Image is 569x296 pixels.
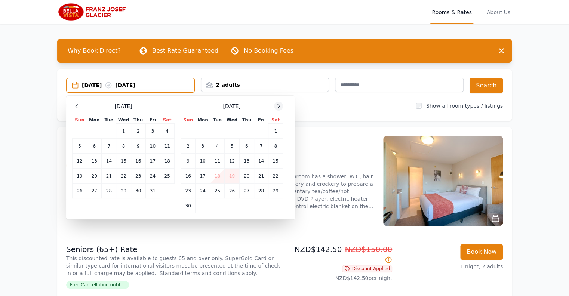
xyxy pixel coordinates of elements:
[225,184,239,198] td: 26
[460,244,503,260] button: Book Now
[145,184,160,198] td: 31
[102,169,116,184] td: 21
[116,124,131,139] td: 1
[145,139,160,154] td: 10
[210,139,225,154] td: 4
[73,184,87,198] td: 26
[225,154,239,169] td: 12
[181,184,196,198] td: 23
[181,154,196,169] td: 9
[210,184,225,198] td: 25
[87,139,102,154] td: 6
[268,117,283,124] th: Sat
[160,117,175,124] th: Sat
[131,184,145,198] td: 30
[268,139,283,154] td: 8
[66,281,129,289] span: Free Cancellation until ...
[470,78,503,93] button: Search
[145,117,160,124] th: Fri
[66,255,282,277] p: This discounted rate is available to guests 65 and over only. SuperGold Card or similar type card...
[225,139,239,154] td: 5
[116,154,131,169] td: 15
[254,184,268,198] td: 28
[152,46,218,55] p: Best Rate Guaranteed
[254,154,268,169] td: 14
[239,169,254,184] td: 20
[196,184,210,198] td: 24
[145,154,160,169] td: 17
[73,169,87,184] td: 19
[87,184,102,198] td: 27
[181,139,196,154] td: 2
[268,154,283,169] td: 15
[225,169,239,184] td: 19
[102,154,116,169] td: 14
[398,263,503,270] p: 1 night, 2 adults
[116,184,131,198] td: 29
[254,117,268,124] th: Fri
[244,46,293,55] p: No Booking Fees
[210,117,225,124] th: Tue
[82,81,194,89] div: [DATE] [DATE]
[131,154,145,169] td: 16
[181,198,196,213] td: 30
[116,139,131,154] td: 8
[131,169,145,184] td: 23
[196,117,210,124] th: Mon
[145,169,160,184] td: 24
[181,117,196,124] th: Sun
[102,139,116,154] td: 7
[287,274,392,282] p: NZD$142.50 per night
[342,265,392,272] span: Discount Applied
[102,117,116,124] th: Tue
[196,154,210,169] td: 10
[181,169,196,184] td: 16
[102,184,116,198] td: 28
[131,139,145,154] td: 9
[210,169,225,184] td: 18
[239,139,254,154] td: 6
[225,117,239,124] th: Wed
[239,154,254,169] td: 13
[239,117,254,124] th: Thu
[160,154,175,169] td: 18
[239,184,254,198] td: 27
[160,139,175,154] td: 11
[268,169,283,184] td: 22
[57,3,129,21] img: Bella Vista Franz Josef Glacier
[345,245,392,254] span: NZD$150.00
[426,103,503,109] label: Show all room types / listings
[210,154,225,169] td: 11
[287,244,392,265] p: NZD$142.50
[254,169,268,184] td: 21
[196,139,210,154] td: 3
[66,244,282,255] p: Seniors (65+) Rate
[145,124,160,139] td: 3
[131,124,145,139] td: 2
[268,124,283,139] td: 1
[87,117,102,124] th: Mon
[87,169,102,184] td: 20
[160,169,175,184] td: 25
[73,117,87,124] th: Sun
[116,169,131,184] td: 22
[114,102,132,110] span: [DATE]
[73,154,87,169] td: 12
[268,184,283,198] td: 29
[116,117,131,124] th: Wed
[196,169,210,184] td: 17
[73,139,87,154] td: 5
[254,139,268,154] td: 7
[223,102,240,110] span: [DATE]
[201,81,329,89] div: 2 adults
[87,154,102,169] td: 13
[160,124,175,139] td: 4
[62,43,127,58] span: Why Book Direct?
[131,117,145,124] th: Thu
